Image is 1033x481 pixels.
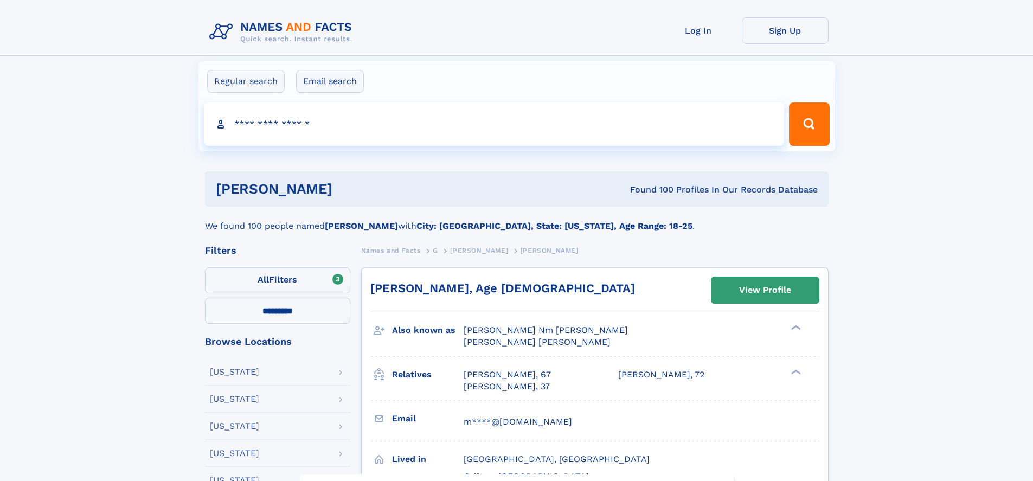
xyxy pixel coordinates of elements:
button: Search Button [789,102,829,146]
a: [PERSON_NAME], 67 [464,369,551,381]
input: search input [204,102,785,146]
span: All [258,274,269,285]
div: [US_STATE] [210,422,259,431]
div: [US_STATE] [210,395,259,403]
label: Filters [205,267,350,293]
h3: Relatives [392,365,464,384]
div: Filters [205,246,350,255]
span: [GEOGRAPHIC_DATA], [GEOGRAPHIC_DATA] [464,454,650,464]
span: [PERSON_NAME] [PERSON_NAME] [464,337,611,347]
div: Browse Locations [205,337,350,347]
a: Log In [655,17,742,44]
a: Names and Facts [361,243,421,257]
span: [PERSON_NAME] [450,247,508,254]
a: G [433,243,438,257]
a: [PERSON_NAME], 37 [464,381,550,393]
a: [PERSON_NAME] [450,243,508,257]
a: View Profile [711,277,819,303]
label: Email search [296,70,364,93]
label: Regular search [207,70,285,93]
span: [PERSON_NAME] Nm [PERSON_NAME] [464,325,628,335]
b: [PERSON_NAME] [325,221,398,231]
div: We found 100 people named with . [205,207,829,233]
span: G [433,247,438,254]
h3: Email [392,409,464,428]
h3: Lived in [392,450,464,469]
h1: [PERSON_NAME] [216,182,482,196]
div: Found 100 Profiles In Our Records Database [481,184,818,196]
h3: Also known as [392,321,464,339]
a: [PERSON_NAME], Age [DEMOGRAPHIC_DATA] [370,281,635,295]
span: [PERSON_NAME] [521,247,579,254]
div: [US_STATE] [210,449,259,458]
b: City: [GEOGRAPHIC_DATA], State: [US_STATE], Age Range: 18-25 [416,221,692,231]
div: ❯ [788,324,801,331]
div: [US_STATE] [210,368,259,376]
div: ❯ [788,368,801,375]
img: Logo Names and Facts [205,17,361,47]
a: Sign Up [742,17,829,44]
div: View Profile [739,278,791,303]
a: [PERSON_NAME], 72 [618,369,704,381]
